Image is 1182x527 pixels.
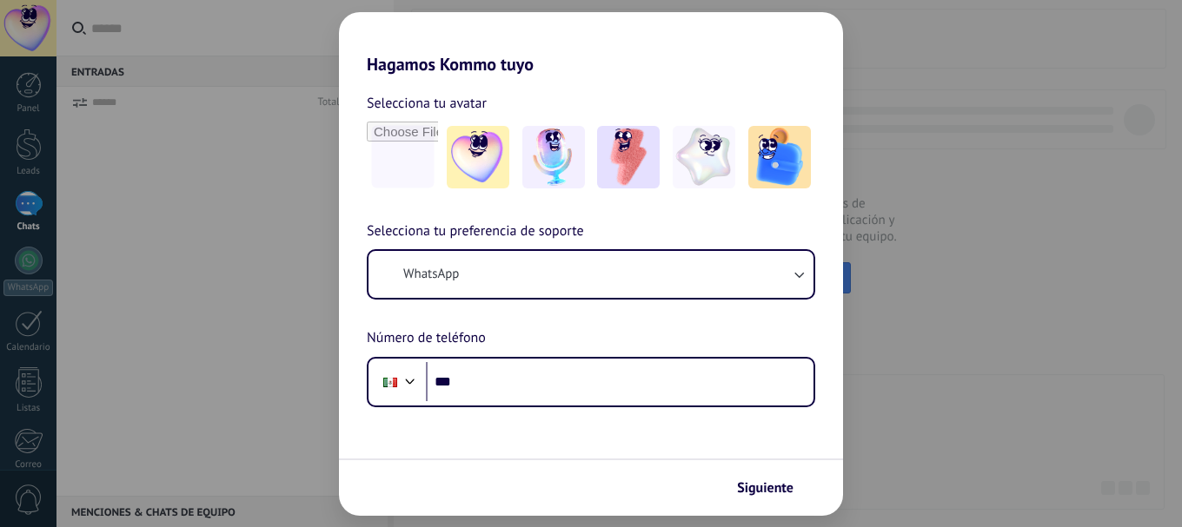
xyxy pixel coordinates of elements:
[447,126,509,188] img: -1.jpeg
[369,251,813,298] button: WhatsApp
[522,126,585,188] img: -2.jpeg
[367,221,584,243] span: Selecciona tu preferencia de soporte
[367,92,487,115] span: Selecciona tu avatar
[748,126,811,188] img: -5.jpeg
[673,126,735,188] img: -4.jpeg
[597,126,660,188] img: -3.jpeg
[737,482,794,494] span: Siguiente
[729,473,817,503] button: Siguiente
[403,266,459,283] span: WhatsApp
[367,327,486,350] span: Número de teléfono
[374,364,407,400] div: Mexico: + 52
[339,12,843,75] h2: Hagamos Kommo tuyo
